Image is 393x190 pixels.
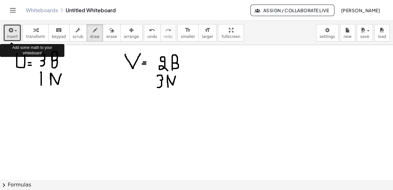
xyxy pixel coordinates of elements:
[316,24,339,41] button: settings
[204,26,211,34] i: format_size
[218,24,244,41] button: fullscreen
[360,34,369,39] span: save
[177,24,199,41] button: format_sizesmaller
[106,34,117,39] span: erase
[23,24,49,41] button: transform
[336,5,385,16] button: [PERSON_NAME]
[202,34,213,39] span: larger
[343,34,351,39] span: new
[48,24,70,41] button: keyboardkeypad
[164,34,173,39] span: redo
[149,26,155,34] i: undo
[69,24,87,41] button: scrub
[198,24,217,41] button: format_sizelarger
[120,24,143,41] button: arrange
[340,24,355,41] button: new
[8,5,18,15] button: Toggle navigation
[357,24,373,41] button: save
[378,34,386,39] span: load
[256,7,329,13] span: Assign / Collaborate Live
[73,34,83,39] span: scrub
[320,34,335,39] span: settings
[26,34,45,39] span: transform
[165,26,171,34] i: redo
[185,26,191,34] i: format_size
[87,24,103,41] button: draw
[3,24,21,41] button: insert
[250,5,334,16] button: Assign / Collaborate Live
[341,7,380,13] span: [PERSON_NAME]
[374,24,390,41] button: load
[144,24,161,41] button: undoundo
[103,24,120,41] button: erase
[56,26,62,34] i: keyboard
[181,34,195,39] span: smaller
[147,34,157,39] span: undo
[26,7,58,14] a: Whiteboards
[7,34,18,39] span: insert
[124,34,139,39] span: arrange
[52,34,66,39] span: keypad
[221,34,240,39] span: fullscreen
[90,34,100,39] span: draw
[160,24,176,41] button: redoredo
